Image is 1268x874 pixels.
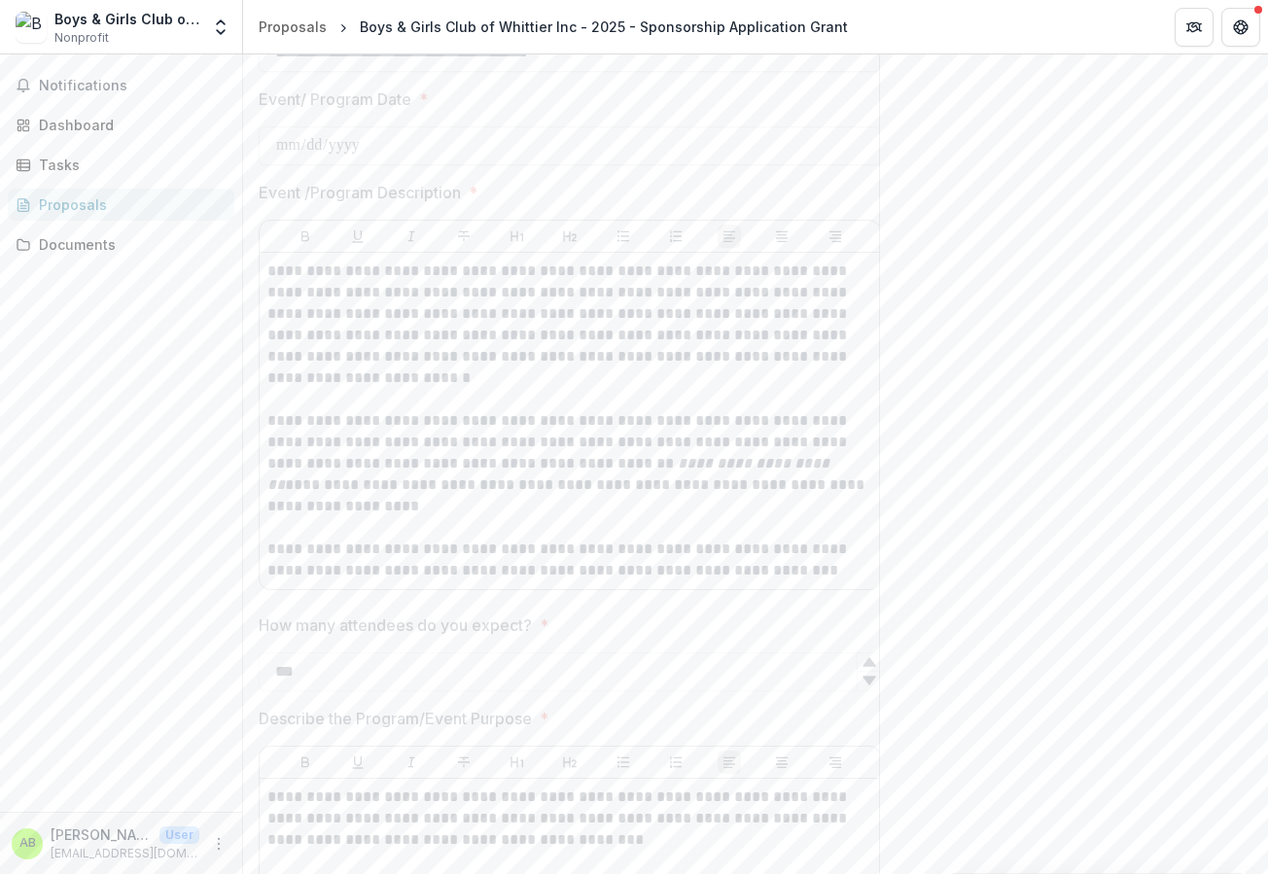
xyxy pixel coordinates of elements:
[8,70,234,101] button: Notifications
[39,115,219,135] div: Dashboard
[8,189,234,221] a: Proposals
[506,225,529,248] button: Heading 1
[39,234,219,255] div: Documents
[51,845,199,862] p: [EMAIL_ADDRESS][DOMAIN_NAME]
[346,751,370,774] button: Underline
[400,225,423,248] button: Italicize
[39,194,219,215] div: Proposals
[558,751,581,774] button: Heading 2
[824,751,847,774] button: Align Right
[19,837,36,850] div: Alexis Baez
[400,751,423,774] button: Italicize
[8,149,234,181] a: Tasks
[770,225,793,248] button: Align Center
[16,12,47,43] img: Boys & Girls Club of Whittier Inc
[1175,8,1214,47] button: Partners
[54,29,109,47] span: Nonprofit
[207,8,234,47] button: Open entity switcher
[718,751,741,774] button: Align Left
[207,832,230,856] button: More
[346,225,370,248] button: Underline
[612,751,635,774] button: Bullet List
[452,751,475,774] button: Strike
[51,824,152,845] p: [PERSON_NAME]
[718,225,741,248] button: Align Left
[770,751,793,774] button: Align Center
[664,751,687,774] button: Ordered List
[259,707,532,730] p: Describe the Program/Event Purpose
[251,13,856,41] nav: breadcrumb
[259,17,327,37] div: Proposals
[360,17,848,37] div: Boys & Girls Club of Whittier Inc - 2025 - Sponsorship Application Grant
[506,751,529,774] button: Heading 1
[259,87,411,111] p: Event/ Program Date
[39,78,227,94] span: Notifications
[612,225,635,248] button: Bullet List
[824,225,847,248] button: Align Right
[1221,8,1260,47] button: Get Help
[664,225,687,248] button: Ordered List
[452,225,475,248] button: Strike
[39,155,219,175] div: Tasks
[159,826,199,844] p: User
[259,613,532,637] p: How many attendees do you expect?
[251,13,335,41] a: Proposals
[558,225,581,248] button: Heading 2
[294,225,317,248] button: Bold
[8,228,234,261] a: Documents
[8,109,234,141] a: Dashboard
[259,181,461,204] p: Event /Program Description
[294,751,317,774] button: Bold
[54,9,199,29] div: Boys & Girls Club of Whittier Inc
